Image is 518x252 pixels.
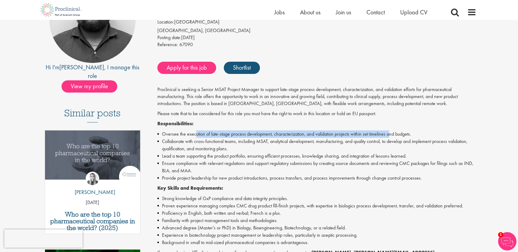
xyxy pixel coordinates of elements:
a: Apply for this job [157,62,216,74]
li: Familiarity with project management tools and methodologies. [157,217,477,224]
img: Chatbot [498,232,516,250]
a: Join us [336,8,351,16]
li: Proven experience managing complex CMC drug product fill-finish projects, with expertise in biolo... [157,202,477,210]
span: View my profile [62,80,117,93]
div: Hi I'm , I manage this role [42,63,144,80]
li: Lead a team supporting the product portfolio, ensuring efficient processes, knowledge sharing, an... [157,152,477,160]
li: Experience in biotechnology project management or leadership roles, particularly in aseptic proce... [157,232,477,239]
label: Reference: [157,41,178,48]
p: [PERSON_NAME] [70,188,115,196]
li: Advanced degree (Master's or PhD) in Biology, Bioengineering, Biotechnology, or a related field. [157,224,477,232]
li: Oversee the execution of late-stage process development, characterization, and validation project... [157,130,477,138]
li: Strong knowledge of GxP compliance and data integrity principles. [157,195,477,202]
li: Provide project leadership for new product introductions, process transfers, and process improvem... [157,174,477,182]
li: [GEOGRAPHIC_DATA] [157,19,477,27]
label: Location: [157,19,174,26]
p: Please note that to be considered for this role you must have the right to work in this location ... [157,110,477,117]
a: Link to a post [45,130,140,184]
a: Shortlist [224,62,260,74]
h3: Similar posts [64,108,121,122]
a: Upload CV [400,8,427,16]
img: Top 10 pharmaceutical companies in the world 2025 [45,130,140,180]
div: [GEOGRAPHIC_DATA], [GEOGRAPHIC_DATA] [157,27,477,34]
span: 1 [498,232,503,237]
strong: Responsibilities: [157,120,193,127]
a: Who are the top 10 pharmaceutical companies in the world? (2025) [48,211,137,231]
img: Hannah Burke [86,172,99,185]
a: Jobs [274,8,285,16]
a: [PERSON_NAME] [59,63,104,71]
li: Background in small to mid-sized pharmaceutical companies is advantageous. [157,239,477,246]
a: Hannah Burke [PERSON_NAME] [70,172,115,199]
strong: Key Skills and Requirements: [157,185,223,191]
a: About us [300,8,321,16]
li: Proficiency in English, both written and verbal; French is a plus. [157,210,477,217]
li: Ensure compliance with relevant regulations and support regulatory submissions by creating source... [157,160,477,174]
span: Posting date: [157,34,181,41]
iframe: reCAPTCHA [4,229,83,248]
p: Proclinical is seeking a Senior MSAT Project Manager to support late-stage process development, c... [157,86,477,107]
a: View my profile [62,82,123,89]
div: [DATE] [157,34,477,41]
a: Contact [366,8,385,16]
span: 67090 [179,41,193,48]
p: [DATE] [45,199,140,206]
li: Collaborate with cross-functional teams, including MSAT, analytical development, manufacturing, a... [157,138,477,152]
